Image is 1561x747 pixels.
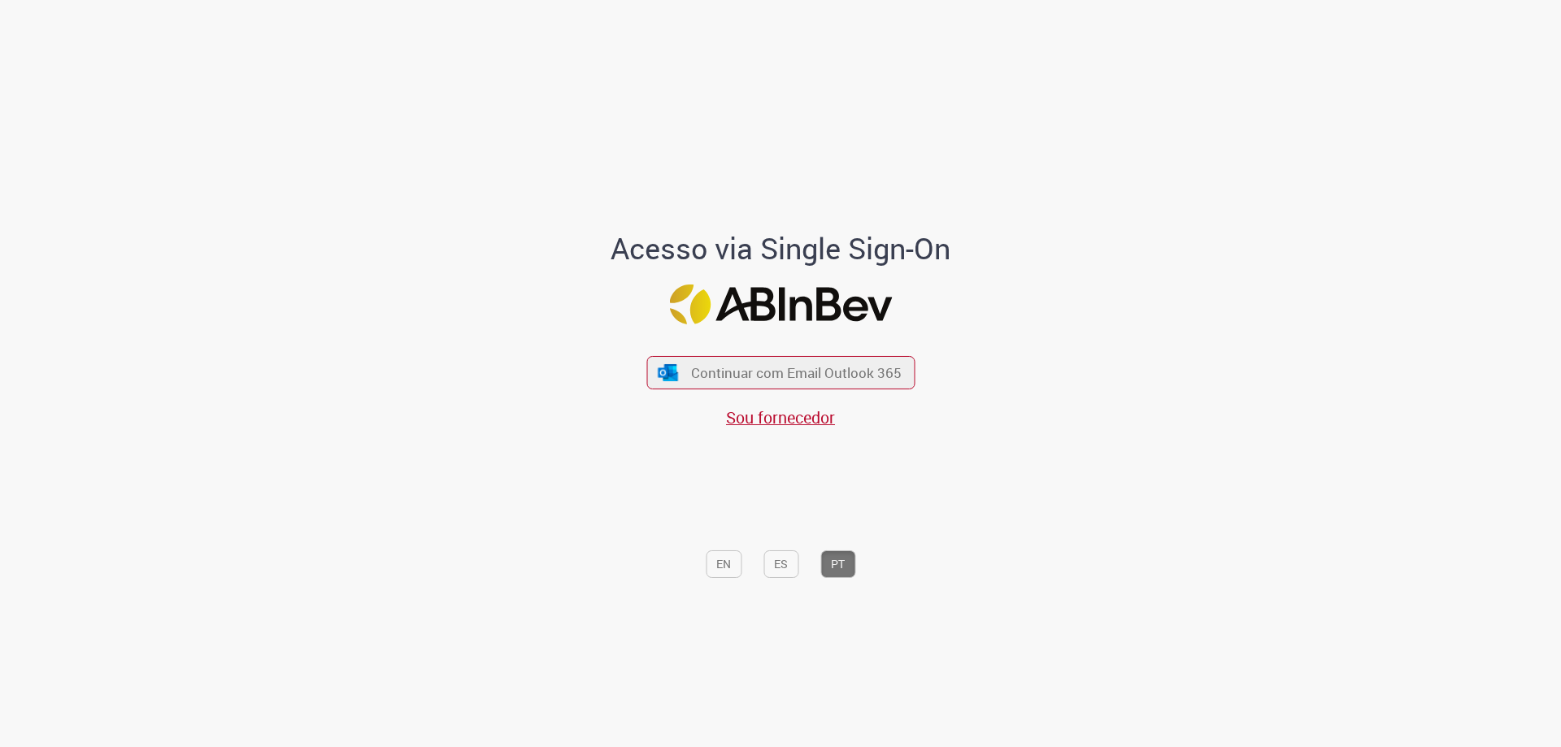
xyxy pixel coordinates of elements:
button: ES [763,550,798,578]
h1: Acesso via Single Sign-On [555,232,1007,265]
span: Continuar com Email Outlook 365 [691,363,902,382]
a: Sou fornecedor [726,406,835,428]
button: EN [706,550,741,578]
img: ícone Azure/Microsoft 360 [657,364,680,381]
button: PT [820,550,855,578]
img: Logo ABInBev [669,284,892,324]
button: ícone Azure/Microsoft 360 Continuar com Email Outlook 365 [646,356,915,389]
